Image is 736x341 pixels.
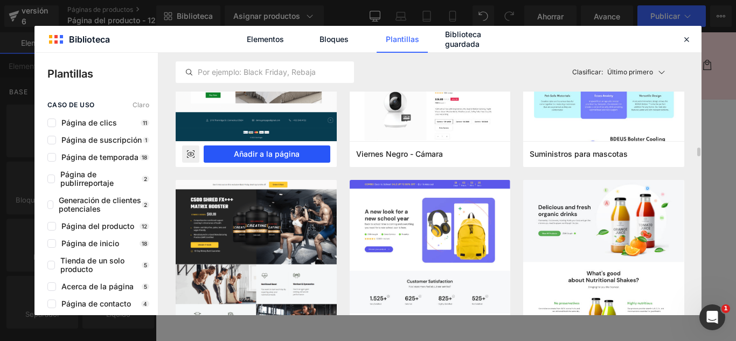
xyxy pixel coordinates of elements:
[345,181,449,193] font: Título predeterminado
[61,135,142,144] font: Página de suscripción
[133,101,149,109] font: Claro
[61,118,117,127] font: Página de clics
[60,170,114,187] font: Página de publirreportaje
[204,145,330,163] button: Añadir a la página
[144,283,147,290] font: 5
[491,131,529,144] font: S/. 99.00
[470,113,503,126] a: PAÑO
[142,154,147,161] font: 18
[61,299,131,308] font: Página de contacto
[145,137,147,143] font: 1
[61,282,134,291] font: Acerca de la página
[144,176,147,182] font: 2
[443,131,485,144] font: S/. 165.00
[74,108,257,290] img: PAÑO
[142,240,147,247] font: 18
[59,196,141,213] font: Generación de clientes potenciales
[182,145,199,163] div: Avance
[61,31,99,41] font: Catálogo
[356,149,443,159] span: Viernes Negro - Cámara
[61,239,119,248] font: Página de inicio
[320,34,349,44] font: Bloques
[112,31,151,41] font: Contacto
[20,25,55,47] a: Inicio
[142,223,147,229] font: 12
[445,30,481,48] font: Biblioteca guardada
[47,101,94,109] font: caso de uso
[144,262,147,268] font: 5
[724,305,728,312] font: 1
[560,25,584,48] summary: Búsqueda
[386,34,419,44] font: Plantillas
[356,149,443,158] font: Viernes Negro - Cámara
[572,68,603,76] font: Clasificar:
[61,152,138,162] font: Página de temporada
[60,256,124,274] font: Tienda de un solo producto
[247,34,284,44] font: Elementos
[530,149,628,158] font: Suministros para mascotas
[143,301,147,307] font: 4
[607,68,653,76] font: Último primero
[143,120,147,126] font: 11
[466,206,507,218] font: Cantidad
[699,304,725,330] iframe: Chat en vivo de Intercom
[144,201,147,208] font: 2
[27,31,48,41] font: Inicio
[334,161,360,173] font: Título
[55,25,106,47] a: Catálogo
[470,112,503,127] font: PAÑO
[442,254,530,266] font: Añadir a la cesta
[426,247,546,273] button: Añadir a la cesta
[568,61,685,83] button: Clasificar:Último primero
[105,25,157,47] a: Contacto
[270,4,378,69] img: Exclusiva Perú
[530,149,628,159] span: Suministros para mascotas
[47,67,93,80] font: Plantillas
[234,149,300,158] font: Añadir a la página
[61,221,134,231] font: Página del producto
[176,66,353,79] input: Por ejemplo: Black Friday, Rebajas,...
